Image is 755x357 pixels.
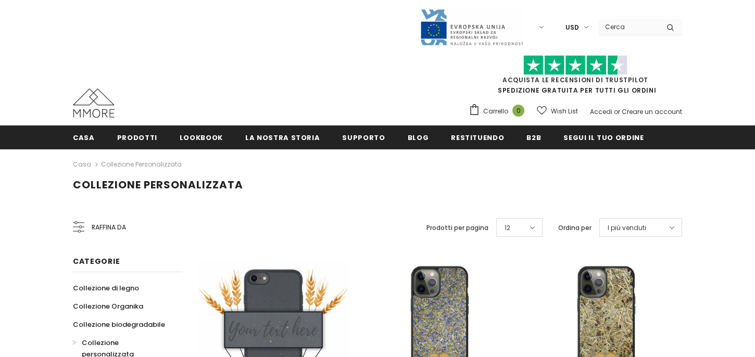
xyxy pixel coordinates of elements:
img: Fidati di Pilot Stars [523,55,627,75]
span: Blog [408,133,429,143]
a: Collezione biodegradabile [73,315,165,334]
a: Restituendo [451,125,504,149]
a: Collezione Organika [73,297,143,315]
span: La nostra storia [245,133,320,143]
span: USD [565,22,579,33]
span: SPEDIZIONE GRATUITA PER TUTTI GLI ORDINI [469,60,682,95]
span: Prodotti [117,133,157,143]
span: supporto [342,133,385,143]
span: Casa [73,133,95,143]
label: Prodotti per pagina [426,223,488,233]
a: Javni Razpis [420,22,524,31]
a: Casa [73,158,91,171]
a: Blog [408,125,429,149]
span: Segui il tuo ordine [563,133,644,143]
span: Lookbook [180,133,223,143]
a: Segui il tuo ordine [563,125,644,149]
span: 12 [505,223,510,233]
span: Collezione Organika [73,301,143,311]
a: supporto [342,125,385,149]
a: B2B [526,125,541,149]
a: Carrello 0 [469,104,530,119]
a: Creare un account [622,107,682,116]
a: Collezione di legno [73,279,139,297]
span: Restituendo [451,133,504,143]
img: Javni Razpis [420,8,524,46]
a: Casa [73,125,95,149]
a: Acquista le recensioni di TrustPilot [502,75,648,84]
span: Collezione personalizzata [73,177,243,192]
input: Search Site [599,19,659,34]
span: Categorie [73,256,120,266]
span: Collezione biodegradabile [73,320,165,329]
span: 0 [512,105,524,117]
span: Carrello [483,106,508,117]
label: Ordina per [558,223,592,233]
img: Casi MMORE [73,88,115,118]
a: Accedi [590,107,612,116]
a: Wish List [537,102,578,120]
span: or [614,107,620,116]
a: Prodotti [117,125,157,149]
span: B2B [526,133,541,143]
span: I più venduti [608,223,646,233]
span: Wish List [551,106,578,117]
span: Collezione di legno [73,283,139,293]
a: La nostra storia [245,125,320,149]
a: Lookbook [180,125,223,149]
span: Raffina da [92,222,126,233]
a: Collezione personalizzata [101,160,182,169]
